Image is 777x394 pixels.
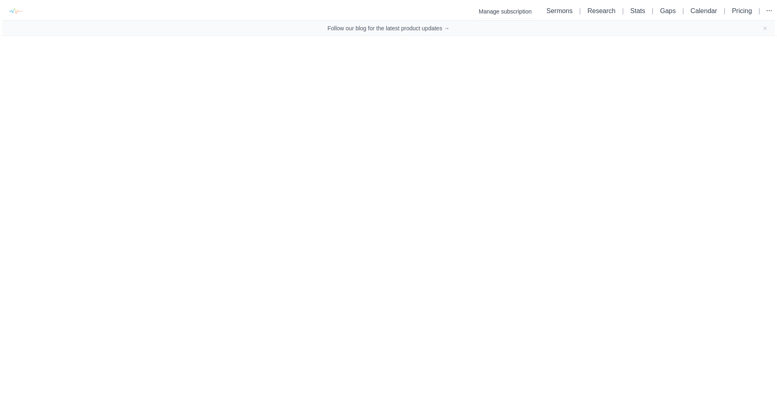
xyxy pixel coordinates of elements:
[762,25,768,32] button: Close banner
[755,6,763,16] li: |
[6,2,25,20] img: logo
[630,7,645,14] a: Stats
[660,7,675,14] a: Gaps
[587,7,615,14] a: Research
[691,7,717,14] a: Calendar
[327,24,449,32] a: Follow our blog for the latest product updates →
[648,6,657,16] li: |
[474,5,537,18] button: Manage subscription
[736,353,767,384] iframe: Drift Widget Chat Controller
[732,7,752,14] a: Pricing
[576,6,584,16] li: |
[720,6,729,16] li: |
[546,7,573,14] a: Sermons
[619,6,627,16] li: |
[679,6,687,16] li: |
